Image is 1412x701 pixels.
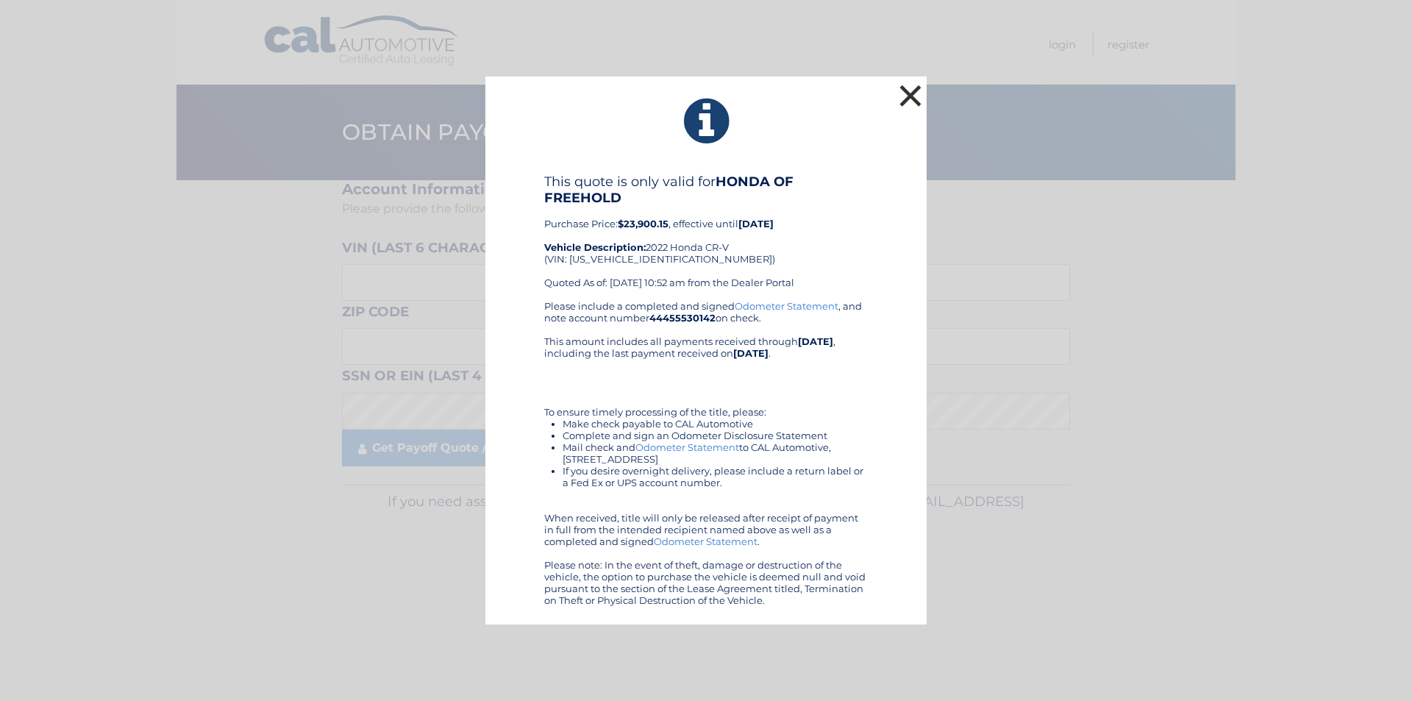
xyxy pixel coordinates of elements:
[544,174,868,206] h4: This quote is only valid for
[635,441,739,453] a: Odometer Statement
[544,300,868,606] div: Please include a completed and signed , and note account number on check. This amount includes al...
[544,174,868,300] div: Purchase Price: , effective until 2022 Honda CR-V (VIN: [US_VEHICLE_IDENTIFICATION_NUMBER]) Quote...
[654,535,757,547] a: Odometer Statement
[738,218,774,229] b: [DATE]
[618,218,668,229] b: $23,900.15
[649,312,716,324] b: 44455530142
[735,300,838,312] a: Odometer Statement
[896,81,925,110] button: ×
[798,335,833,347] b: [DATE]
[544,174,794,206] b: HONDA OF FREEHOLD
[563,465,868,488] li: If you desire overnight delivery, please include a return label or a Fed Ex or UPS account number.
[544,241,646,253] strong: Vehicle Description:
[563,418,868,430] li: Make check payable to CAL Automotive
[733,347,769,359] b: [DATE]
[563,441,868,465] li: Mail check and to CAL Automotive, [STREET_ADDRESS]
[563,430,868,441] li: Complete and sign an Odometer Disclosure Statement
